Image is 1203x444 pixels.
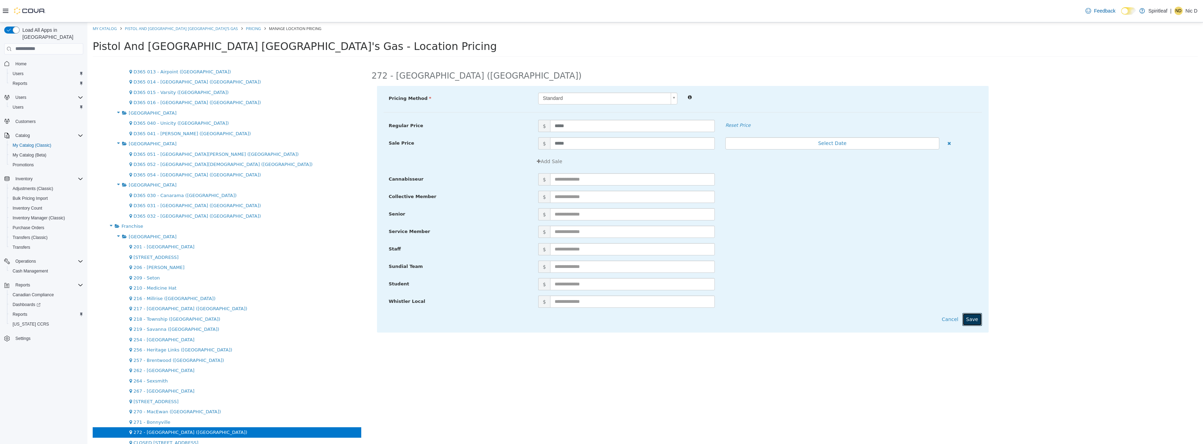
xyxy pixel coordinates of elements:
[46,377,91,382] span: [STREET_ADDRESS]
[10,291,83,299] span: Canadian Compliance
[46,263,89,268] span: 210 - Medicine Hat
[13,60,29,68] a: Home
[1,116,86,126] button: Customers
[13,93,29,102] button: Users
[638,100,663,105] em: Reset Price
[46,150,173,155] span: D365 054 - [GEOGRAPHIC_DATA] ([GEOGRAPHIC_DATA])
[15,176,33,182] span: Inventory
[13,302,41,307] span: Dashboards
[10,161,83,169] span: Promotions
[10,320,83,328] span: Washington CCRS
[15,133,30,138] span: Catalog
[46,304,132,310] span: 219 - Savanna ([GEOGRAPHIC_DATA])
[13,59,83,68] span: Home
[41,212,89,217] span: [GEOGRAPHIC_DATA]
[41,119,89,124] span: [GEOGRAPHIC_DATA]
[37,3,150,9] a: Pistol And [GEOGRAPHIC_DATA] [GEOGRAPHIC_DATA]'s Gas
[7,79,86,88] button: Reports
[451,186,463,198] span: $
[10,103,83,111] span: Users
[10,310,30,319] a: Reports
[10,184,83,193] span: Adjustments (Classic)
[301,101,336,106] span: Regular Price
[13,205,42,211] span: Inventory Count
[13,175,35,183] button: Inventory
[15,259,36,264] span: Operations
[7,140,86,150] button: My Catalog (Classic)
[7,203,86,213] button: Inventory Count
[13,312,27,317] span: Reports
[1,174,86,184] button: Inventory
[46,242,97,248] span: 206 - [PERSON_NAME]
[13,257,39,265] button: Operations
[10,161,37,169] a: Promotions
[46,67,141,73] span: D365 015 - Varsity ([GEOGRAPHIC_DATA])
[10,194,51,203] a: Bulk Pricing Import
[451,273,463,285] span: $
[1,280,86,290] button: Reports
[13,143,51,148] span: My Catalog (Classic)
[451,238,463,250] span: $
[46,181,173,186] span: D365 031 - [GEOGRAPHIC_DATA] ([GEOGRAPHIC_DATA])
[10,79,30,88] a: Reports
[46,253,72,258] span: 209 - Seton
[15,336,30,341] span: Settings
[850,291,875,304] button: Cancel
[7,184,86,194] button: Adjustments (Classic)
[46,294,133,299] span: 218 - Township ([GEOGRAPHIC_DATA])
[10,291,57,299] a: Canadian Compliance
[10,310,83,319] span: Reports
[1,333,86,343] button: Settings
[1094,7,1115,14] span: Feedback
[13,71,23,77] span: Users
[46,170,149,176] span: D365 030 - Canarama ([GEOGRAPHIC_DATA])
[451,70,590,82] a: Standard
[451,71,581,82] span: Standard
[181,3,234,9] span: Manage Location Pricing
[13,334,83,343] span: Settings
[1170,7,1172,15] p: |
[7,310,86,319] button: Reports
[158,3,173,9] a: Pricing
[1083,4,1118,18] a: Feedback
[46,47,144,52] span: D365 013 - Airpoint ([GEOGRAPHIC_DATA])
[46,397,83,402] span: 271 - Bonnyville
[10,194,83,203] span: Bulk Pricing Import
[13,292,54,298] span: Canadian Compliance
[301,276,338,282] span: Whistler Local
[46,366,107,371] span: 267 - [GEOGRAPHIC_DATA]
[7,233,86,242] button: Transfers (Classic)
[10,79,83,88] span: Reports
[13,215,65,221] span: Inventory Manager (Classic)
[20,27,83,41] span: Load All Apps in [GEOGRAPHIC_DATA]
[301,259,322,264] span: Student
[46,222,107,227] span: 201 - [GEOGRAPHIC_DATA]
[10,141,54,150] a: My Catalog (Classic)
[10,103,26,111] a: Users
[10,300,83,309] span: Dashboards
[10,70,83,78] span: Users
[301,206,343,212] span: Service Member
[875,291,895,304] button: Save
[15,95,26,100] span: Users
[15,119,36,124] span: Customers
[10,184,56,193] a: Adjustments (Classic)
[13,117,83,126] span: Customers
[46,129,211,134] span: D365 051 - [GEOGRAPHIC_DATA][PERSON_NAME] ([GEOGRAPHIC_DATA])
[638,115,852,127] button: Select Date
[10,233,50,242] a: Transfers (Classic)
[13,321,49,327] span: [US_STATE] CCRS
[46,109,164,114] span: D365 041 - [PERSON_NAME] ([GEOGRAPHIC_DATA])
[301,154,336,159] span: Cannabisseur
[10,204,83,212] span: Inventory Count
[46,78,173,83] span: D365 016 - [GEOGRAPHIC_DATA] ([GEOGRAPHIC_DATA])
[41,88,89,93] span: [GEOGRAPHIC_DATA]
[5,18,410,30] span: Pistol And [GEOGRAPHIC_DATA] [GEOGRAPHIC_DATA]'s Gas - Location Pricing
[1,93,86,102] button: Users
[15,61,27,67] span: Home
[301,172,349,177] span: Collective Member
[7,319,86,329] button: [US_STATE] CCRS
[46,345,107,351] span: 262 - [GEOGRAPHIC_DATA]
[4,56,83,362] nav: Complex example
